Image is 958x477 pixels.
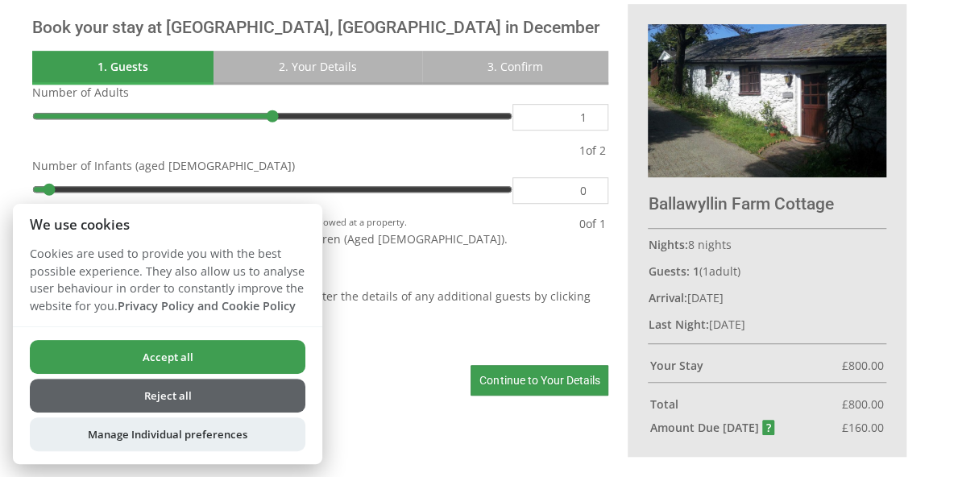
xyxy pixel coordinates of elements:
span: 800.00 [848,358,884,373]
span: ( ) [692,263,740,279]
div: of 1 [575,216,608,231]
h2: Ballawyllin Farm Cottage [648,194,886,214]
span: 0 [579,216,585,231]
h2: We use cookies [13,217,322,232]
strong: Amount Due [DATE] [650,420,774,435]
h2: Book your stay at [GEOGRAPHIC_DATA], [GEOGRAPHIC_DATA] in December [32,18,608,37]
p: [DATE] [648,290,886,305]
a: 2. Your Details [214,51,422,82]
p: [DATE] [648,317,886,332]
strong: Your Stay [650,358,842,373]
a: Privacy Policy and Cookie Policy [118,298,296,313]
span: 1 [702,263,708,279]
strong: Guests: [648,263,689,279]
span: adult [702,263,736,279]
button: Manage Individual preferences [30,417,305,451]
span: 1 [579,143,585,158]
strong: Arrival: [648,290,686,305]
a: Continue to Your Details [471,365,608,396]
p: Cookies are used to provide you with the best possible experience. They also allow us to analyse ... [13,245,322,326]
p: 8 nights [648,237,886,252]
span: £ [842,420,884,435]
strong: Last Night: [648,317,708,332]
button: Reject all [30,379,305,413]
label: Number of Adults [32,85,608,100]
strong: 1 [692,263,699,279]
a: 1. Guests [32,51,214,82]
span: £ [842,358,884,373]
label: Number of Infants (aged [DEMOGRAPHIC_DATA]) [32,158,608,173]
a: 3. Confirm [422,51,608,82]
span: £ [842,396,884,412]
strong: Nights: [648,237,687,252]
div: of 2 [575,143,608,158]
span: 160.00 [848,420,884,435]
img: An image of 'Ballawyllin Farm Cottage' [648,24,886,177]
button: Accept all [30,340,305,374]
span: 800.00 [848,396,884,412]
strong: Total [650,396,842,412]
